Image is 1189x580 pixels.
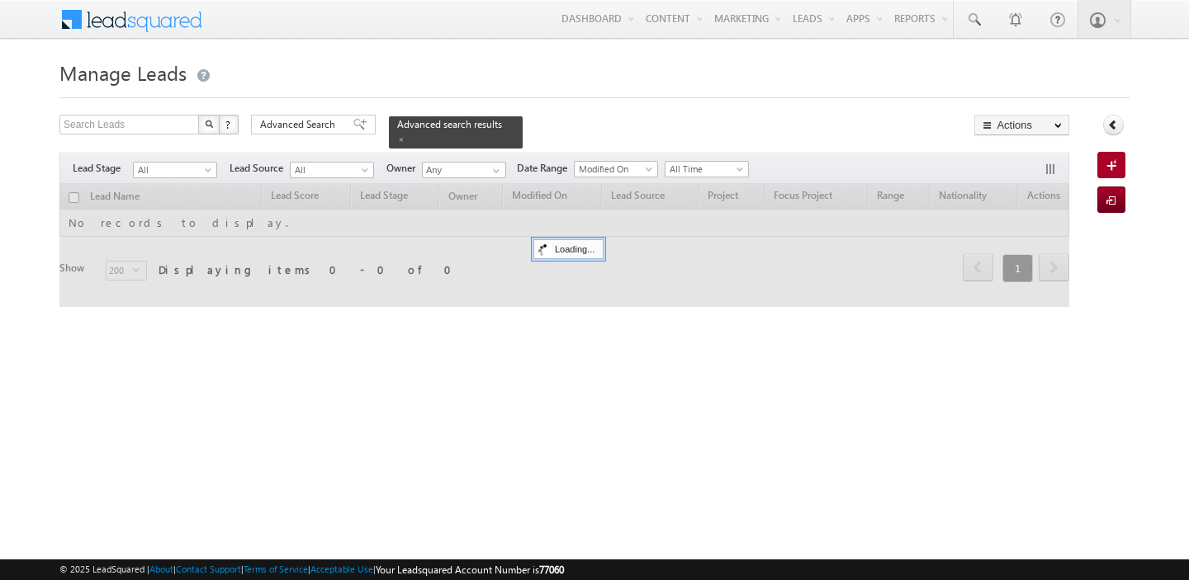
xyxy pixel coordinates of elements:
span: Date Range [517,161,574,176]
span: 77060 [539,563,564,576]
span: All Time [666,162,744,177]
input: Type to Search [422,162,506,178]
span: Advanced search results [397,118,502,130]
span: Modified On [575,162,653,177]
span: © 2025 LeadSquared | | | | | [59,562,564,578]
span: ? [225,117,233,131]
a: About [149,563,173,574]
span: Advanced Search [260,117,340,132]
a: Modified On [574,161,658,177]
span: Owner [386,161,422,176]
span: All [134,163,212,177]
a: Show All Items [484,163,504,179]
img: Search [205,120,213,128]
span: Lead Source [230,161,290,176]
button: Actions [974,115,1069,135]
span: Lead Stage [73,161,133,176]
a: Contact Support [176,563,241,574]
a: Terms of Service [244,563,308,574]
button: ? [219,115,239,134]
div: Loading... [533,239,604,259]
span: Manage Leads [59,59,187,86]
span: Your Leadsquared Account Number is [376,563,564,576]
span: All [291,163,369,177]
a: All [133,162,217,178]
a: All [290,162,374,178]
a: Acceptable Use [310,563,373,574]
a: All Time [665,161,749,177]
